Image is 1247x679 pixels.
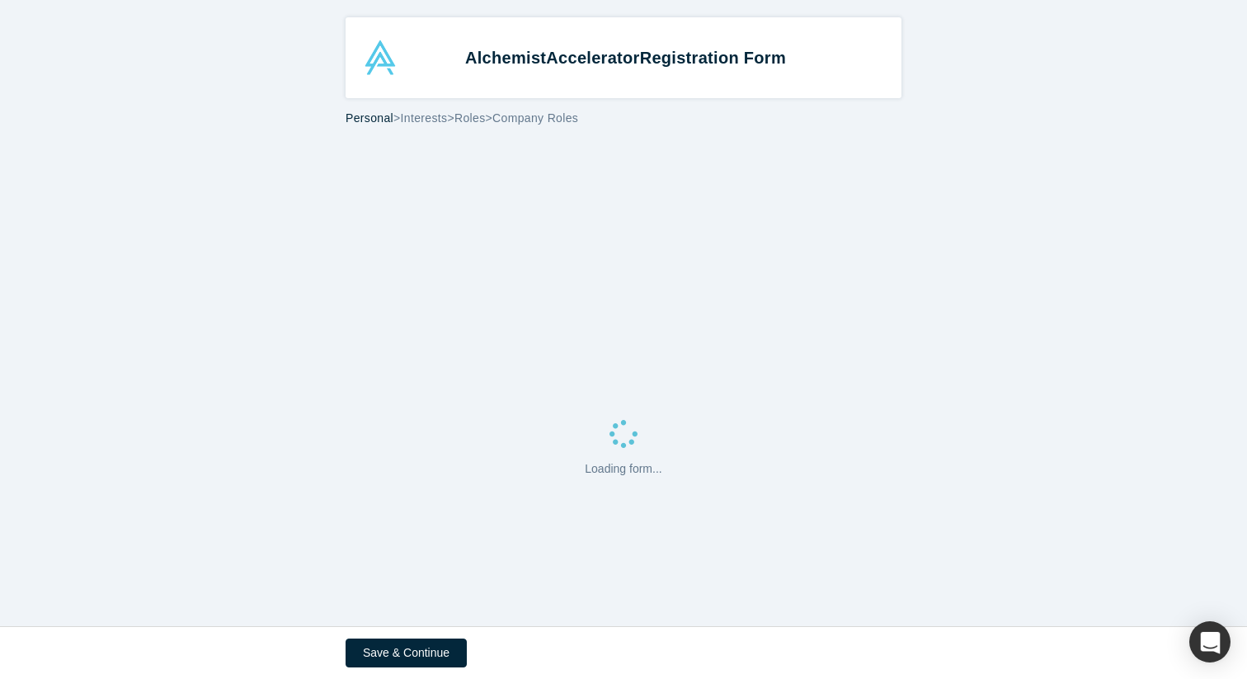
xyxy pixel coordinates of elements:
span: Accelerator [546,49,639,67]
img: Alchemist Accelerator Logo [363,40,398,75]
div: > > > [346,110,901,127]
span: Interests [401,111,448,125]
button: Save & Continue [346,639,467,667]
span: Roles [454,111,486,125]
p: Loading form... [585,460,661,478]
span: Personal [346,111,393,125]
span: Company Roles [492,111,578,125]
strong: Alchemist Registration Form [465,49,786,67]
